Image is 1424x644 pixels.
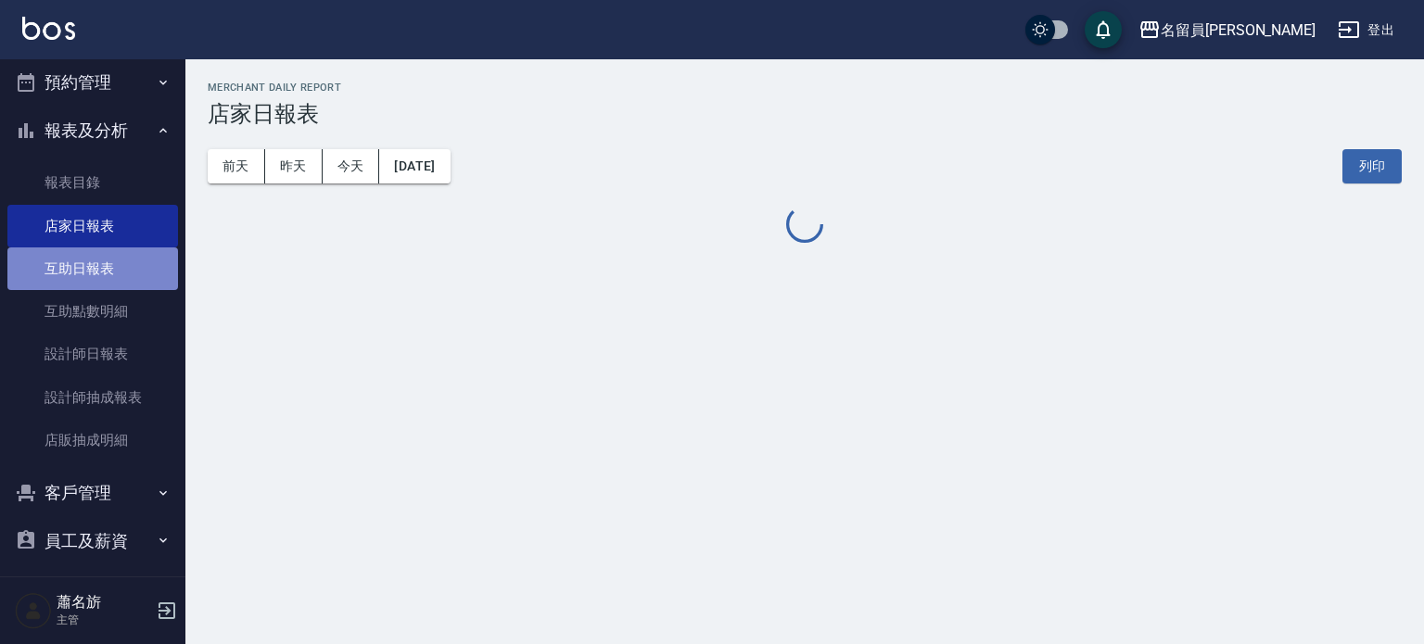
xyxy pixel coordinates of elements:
[7,161,178,204] a: 報表目錄
[265,149,323,183] button: 昨天
[1342,149,1402,183] button: 列印
[208,101,1402,127] h3: 店家日報表
[208,149,265,183] button: 前天
[379,149,450,183] button: [DATE]
[1085,11,1122,48] button: save
[208,82,1402,94] h2: Merchant Daily Report
[323,149,380,183] button: 今天
[7,333,178,375] a: 設計師日報表
[1161,19,1316,42] div: 名留員[PERSON_NAME]
[7,290,178,333] a: 互助點數明細
[7,205,178,247] a: 店家日報表
[7,419,178,461] a: 店販抽成明細
[7,247,178,290] a: 互助日報表
[57,612,151,628] p: 主管
[7,58,178,107] button: 預約管理
[7,107,178,155] button: 報表及分析
[7,564,178,612] button: 商品管理
[7,376,178,419] a: 設計師抽成報表
[1131,11,1323,49] button: 名留員[PERSON_NAME]
[7,517,178,565] button: 員工及薪資
[57,593,151,612] h5: 蕭名旂
[7,469,178,517] button: 客戶管理
[22,17,75,40] img: Logo
[1330,13,1402,47] button: 登出
[15,592,52,629] img: Person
